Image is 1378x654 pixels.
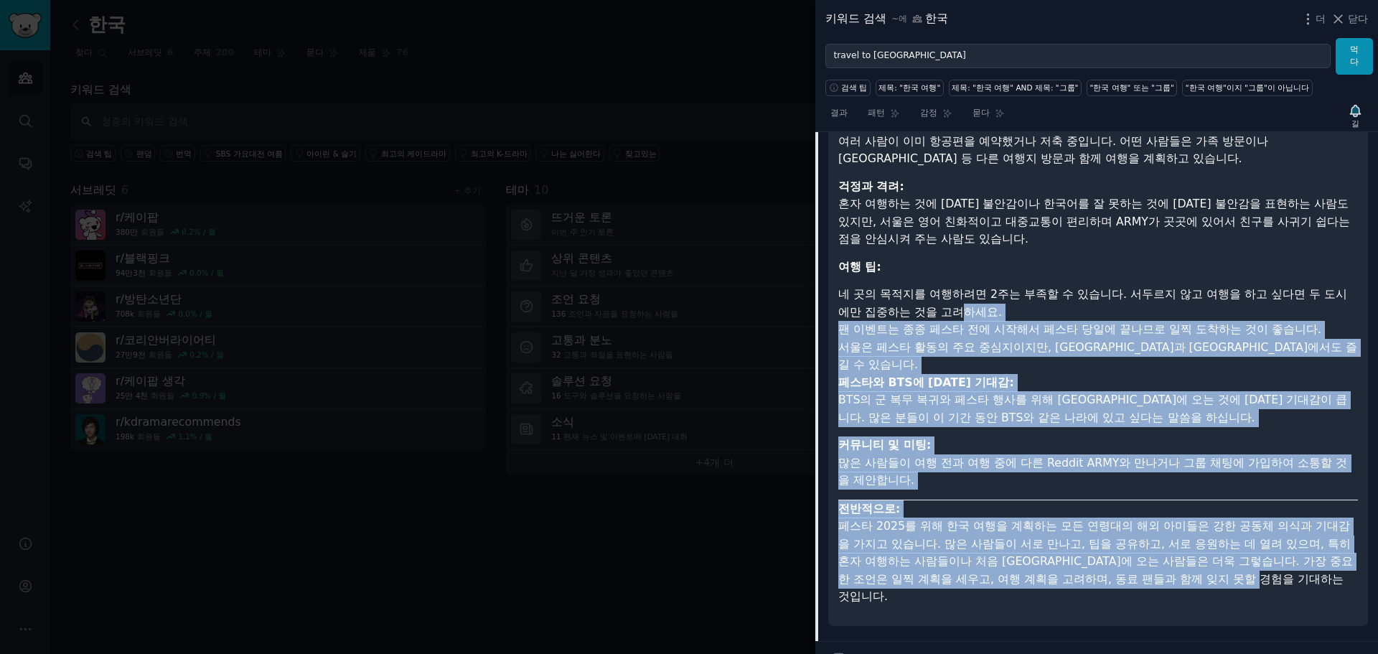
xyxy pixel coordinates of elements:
font: 팬 이벤트는 종종 페스타 전에 시작해서 페스타 당일에 끝나므로 일찍 도착하는 것이 좋습니다. [838,322,1321,336]
font: 더 [1316,13,1326,24]
font: 전반적으로: [838,502,900,515]
font: ~에 [891,14,907,24]
button: 더 [1300,11,1326,27]
font: 여행 팁: [838,260,881,274]
font: BTS의 군 복무 복귀와 페스타 행사를 위해 [GEOGRAPHIC_DATA]에 오는 것에 [DATE] 기대감이 큽니다. 많은 분들이 이 기간 동안 BTS와 같은 나라에 있고 ... [838,393,1347,424]
font: 커뮤니티 및 미팅: [838,438,931,452]
font: 네 곳의 목적지를 여행하려면 2주는 부족할 수 있습니다. 서두르지 않고 여행을 하고 싶다면 두 도시에만 집중하는 것을 고려하세요. [838,287,1347,319]
font: 결과 [830,108,848,118]
font: "한국 여행" 또는 "그룹" [1089,83,1173,92]
font: 혼자 여행하는 것에 [DATE] 불안감이나 한국어를 잘 못하는 것에 [DATE] 불안감을 표현하는 사람도 있지만, 서울은 영어 친화적이고 대중교통이 편리하며 ARMY가 곳곳에... [838,197,1350,246]
font: 길 [1351,119,1359,128]
input: 귀하의 사업과 관련된 키워드를 시도해 보세요 [825,44,1331,68]
font: 키워드 검색 [825,11,886,25]
button: 길 [1343,101,1368,131]
a: 패턴 [863,102,905,131]
a: 묻다 [967,102,1010,131]
font: "한국 여행"이지 "그룹"이 아닙니다 [1186,83,1309,92]
font: 한국 [925,11,948,25]
font: 패턴 [868,108,885,118]
a: 제목: "한국 여행" [876,80,944,96]
button: 먹다 [1336,38,1373,75]
font: 페스타와 BTS에 [DATE] 기대감: [838,375,1014,389]
a: 제목: "한국 여행" AND 제목: "그룹" [949,80,1082,96]
font: 서울은 페스타 활동의 주요 중심지이지만, [GEOGRAPHIC_DATA]과 [GEOGRAPHIC_DATA]에서도 즐길 수 있습니다. [838,340,1357,372]
font: 제목: "한국 여행" [878,83,940,92]
font: 많은 사람들이 여행 전과 여행 중에 다른 Reddit ARMY와 만나거나 그룹 채팅에 가입하여 소통할 것을 제안합니다. [838,456,1348,487]
font: 닫다 [1348,13,1368,24]
a: "한국 여행"이지 "그룹"이 아닙니다 [1182,80,1312,96]
a: 감정 [915,102,957,131]
font: 검색 팁 [841,83,867,92]
font: 페스타 2025를 위해 한국 여행을 계획하는 모든 연령대의 해외 아미들은 강한 공동체 의식과 기대감을 가지고 있습니다. 많은 사람들이 서로 만나고, 팁을 공유하고, 서로 응원... [838,519,1353,603]
font: 제목: "한국 여행" AND 제목: "그룹" [952,83,1078,92]
font: 감정 [920,108,937,118]
button: 닫다 [1331,11,1369,27]
button: 검색 팁 [825,80,871,96]
font: 여러 사람이 이미 항공편을 예약했거나 저축 중입니다. 어떤 사람들은 가족 방문이나 [GEOGRAPHIC_DATA] 등 다른 여행지 방문과 함께 여행을 계획하고 있습니다. [838,134,1268,166]
font: 먹다 [1350,45,1359,67]
font: 묻다 [972,108,990,118]
font: 걱정과 격려: [838,179,904,193]
a: "한국 여행" 또는 "그룹" [1087,80,1177,96]
a: 결과 [825,102,853,131]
